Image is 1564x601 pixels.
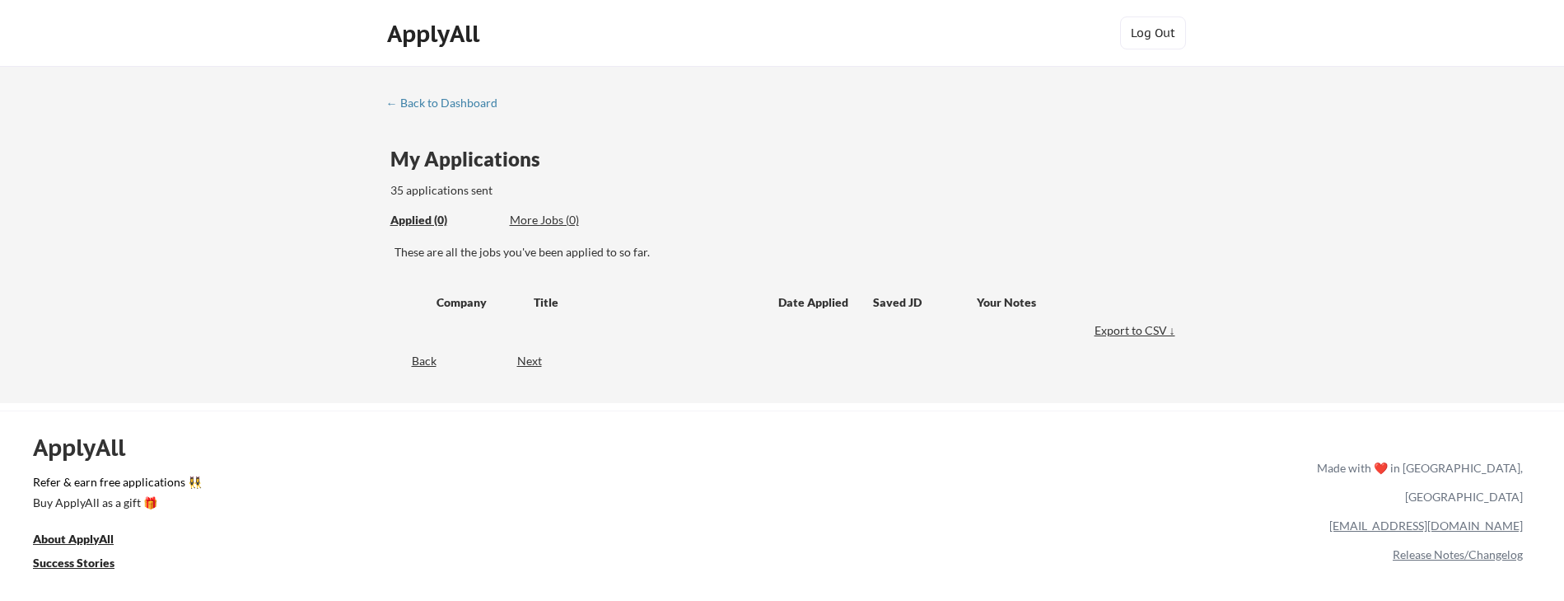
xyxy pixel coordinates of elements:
div: ApplyAll [387,20,484,48]
div: ← Back to Dashboard [386,97,510,109]
div: ApplyAll [33,434,144,462]
div: More Jobs (0) [510,212,631,228]
div: Title [534,294,763,311]
u: About ApplyAll [33,532,114,546]
div: Saved JD [873,287,977,317]
div: My Applications [390,149,553,169]
div: Company [437,294,519,311]
u: Success Stories [33,556,114,570]
a: Buy ApplyAll as a gift 🎁 [33,494,198,514]
a: [EMAIL_ADDRESS][DOMAIN_NAME] [1329,519,1523,533]
div: These are all the jobs you've been applied to so far. [395,244,1179,261]
div: Next [517,353,561,369]
div: These are job applications we think you'd be a good fit for, but couldn't apply you to automatica... [510,212,631,229]
div: Date Applied [778,294,851,311]
div: Export to CSV ↓ [1095,322,1179,339]
a: ← Back to Dashboard [386,96,510,113]
div: These are all the jobs you've been applied to so far. [390,212,497,229]
div: Applied (0) [390,212,497,228]
div: Your Notes [977,294,1165,311]
div: Back [386,353,437,369]
a: About ApplyAll [33,530,137,551]
a: Refer & earn free applications 👯‍♀️ [33,477,973,494]
div: Buy ApplyAll as a gift 🎁 [33,497,198,509]
div: Made with ❤️ in [GEOGRAPHIC_DATA], [GEOGRAPHIC_DATA] [1310,453,1523,511]
a: Release Notes/Changelog [1393,547,1523,561]
button: Log Out [1120,16,1186,49]
div: 35 applications sent [390,182,709,199]
a: Success Stories [33,554,137,575]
